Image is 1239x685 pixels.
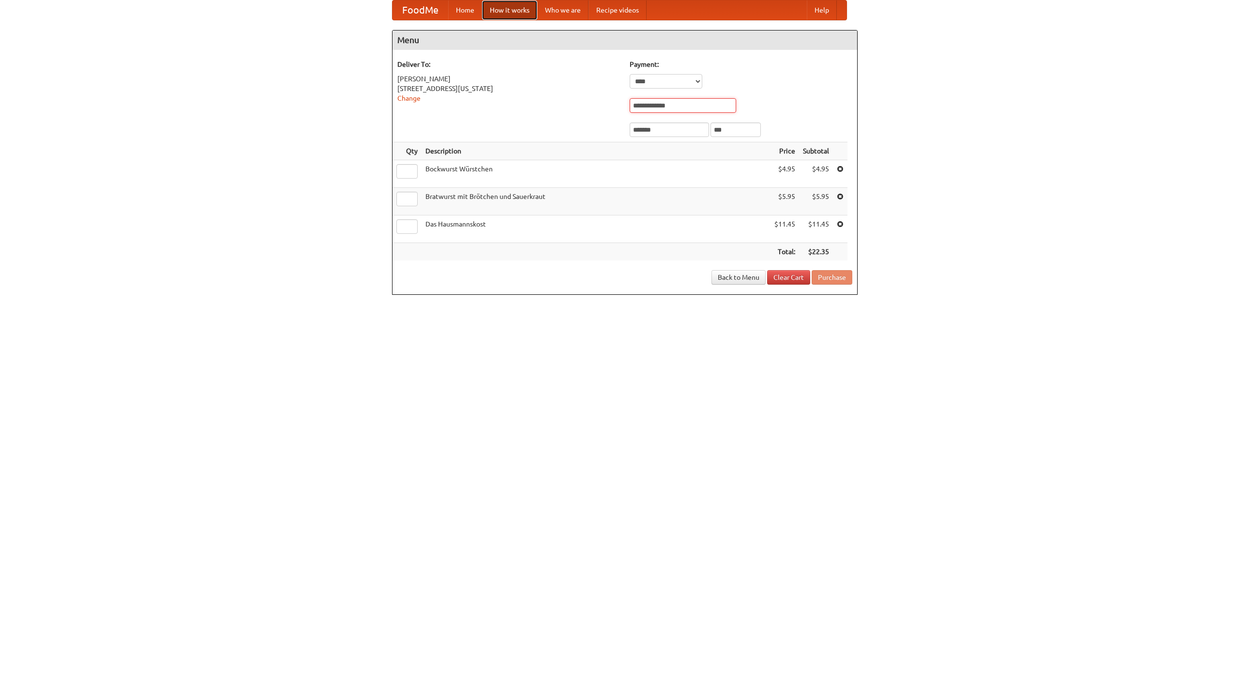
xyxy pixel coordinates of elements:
[799,243,833,261] th: $22.35
[537,0,589,20] a: Who we are
[799,160,833,188] td: $4.95
[807,0,837,20] a: Help
[771,188,799,215] td: $5.95
[422,188,771,215] td: Bratwurst mit Brötchen und Sauerkraut
[422,142,771,160] th: Description
[393,0,448,20] a: FoodMe
[422,160,771,188] td: Bockwurst Würstchen
[799,142,833,160] th: Subtotal
[799,188,833,215] td: $5.95
[799,215,833,243] td: $11.45
[397,84,620,93] div: [STREET_ADDRESS][US_STATE]
[771,243,799,261] th: Total:
[711,270,766,285] a: Back to Menu
[393,30,857,50] h4: Menu
[448,0,482,20] a: Home
[630,60,852,69] h5: Payment:
[812,270,852,285] button: Purchase
[771,215,799,243] td: $11.45
[482,0,537,20] a: How it works
[397,60,620,69] h5: Deliver To:
[397,74,620,84] div: [PERSON_NAME]
[771,142,799,160] th: Price
[422,215,771,243] td: Das Hausmannskost
[589,0,647,20] a: Recipe videos
[397,94,421,102] a: Change
[393,142,422,160] th: Qty
[767,270,810,285] a: Clear Cart
[771,160,799,188] td: $4.95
